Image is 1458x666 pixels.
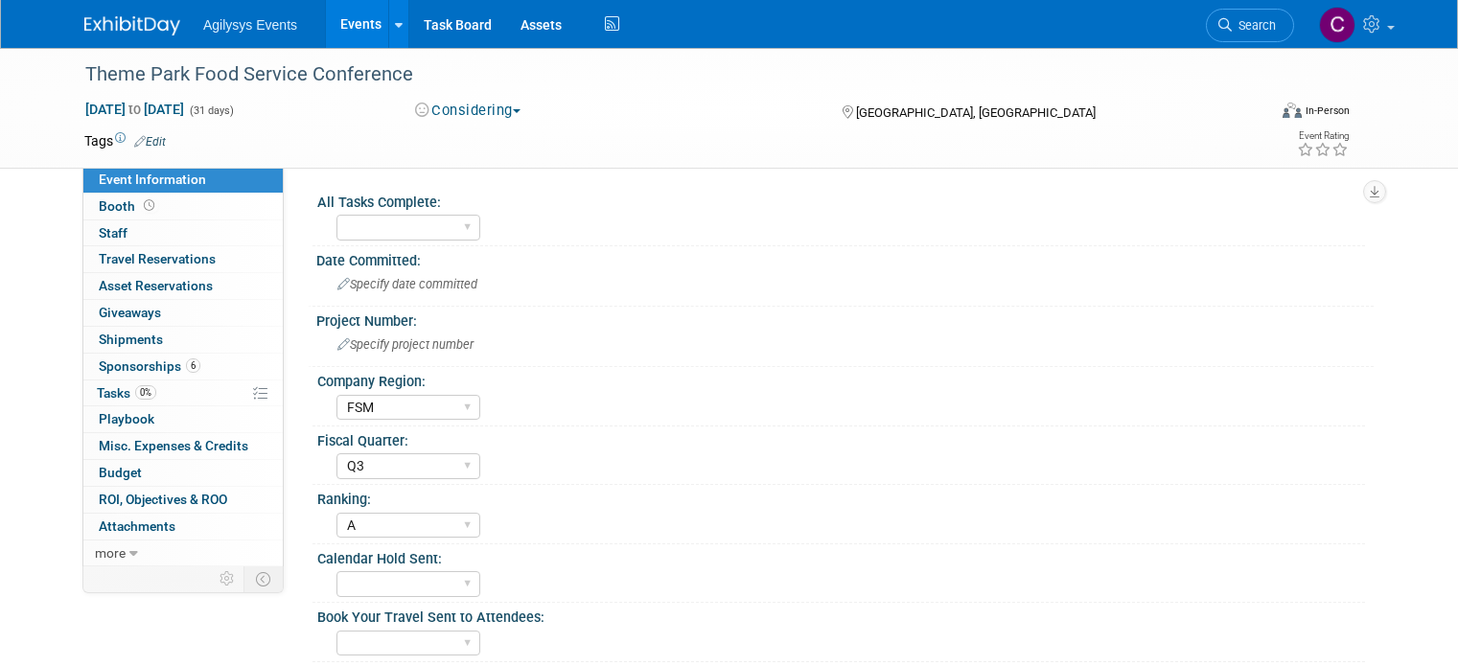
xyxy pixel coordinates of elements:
[317,367,1365,391] div: Company Region:
[1297,131,1349,141] div: Event Rating
[244,566,284,591] td: Toggle Event Tabs
[99,251,216,266] span: Travel Reservations
[134,135,166,149] a: Edit
[317,188,1365,212] div: All Tasks Complete:
[99,225,127,241] span: Staff
[317,426,1365,450] div: Fiscal Quarter:
[97,385,156,401] span: Tasks
[337,337,474,352] span: Specify project number
[408,101,528,121] button: Considering
[99,438,248,453] span: Misc. Expenses & Credits
[99,465,142,480] span: Budget
[83,460,283,486] a: Budget
[83,354,283,379] a: Sponsorships6
[84,101,185,118] span: [DATE] [DATE]
[99,305,161,320] span: Giveaways
[135,385,156,400] span: 0%
[186,358,200,373] span: 6
[1232,18,1276,33] span: Search
[83,300,283,326] a: Giveaways
[84,16,180,35] img: ExhibitDay
[316,246,1374,270] div: Date Committed:
[99,358,200,374] span: Sponsorships
[83,514,283,540] a: Attachments
[79,57,1242,92] div: Theme Park Food Service Conference
[317,603,1365,627] div: Book Your Travel Sent to Attendees:
[1206,9,1294,42] a: Search
[95,545,126,561] span: more
[99,492,227,507] span: ROI, Objectives & ROO
[99,278,213,293] span: Asset Reservations
[140,198,158,213] span: Booth not reserved yet
[83,327,283,353] a: Shipments
[83,433,283,459] a: Misc. Expenses & Credits
[1163,100,1350,128] div: Event Format
[83,246,283,272] a: Travel Reservations
[317,485,1365,509] div: Ranking:
[83,380,283,406] a: Tasks0%
[99,518,175,534] span: Attachments
[83,273,283,299] a: Asset Reservations
[317,544,1365,568] div: Calendar Hold Sent:
[99,332,163,347] span: Shipments
[1319,7,1355,43] img: Chris Bagnell
[203,17,297,33] span: Agilysys Events
[83,487,283,513] a: ROI, Objectives & ROO
[856,105,1096,120] span: [GEOGRAPHIC_DATA], [GEOGRAPHIC_DATA]
[1283,103,1302,118] img: Format-Inperson.png
[337,277,477,291] span: Specify date committed
[83,194,283,219] a: Booth
[83,220,283,246] a: Staff
[126,102,144,117] span: to
[1305,103,1350,118] div: In-Person
[211,566,244,591] td: Personalize Event Tab Strip
[99,198,158,214] span: Booth
[83,540,283,566] a: more
[83,167,283,193] a: Event Information
[188,104,234,117] span: (31 days)
[99,411,154,426] span: Playbook
[83,406,283,432] a: Playbook
[316,307,1374,331] div: Project Number:
[84,131,166,150] td: Tags
[99,172,206,187] span: Event Information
